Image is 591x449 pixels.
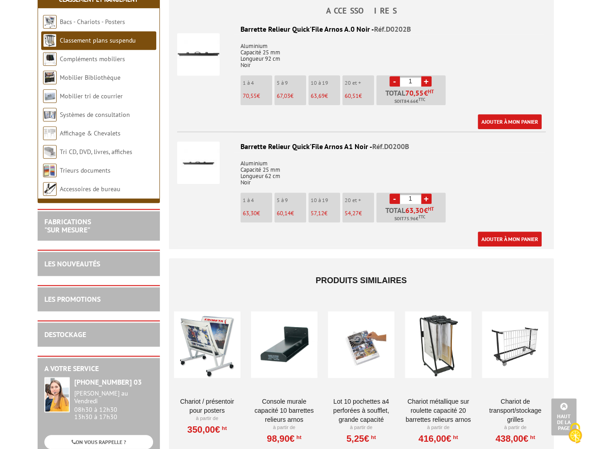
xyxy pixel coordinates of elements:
[60,185,120,193] a: Accessoires de bureau
[311,197,340,203] p: 10 à 19
[251,397,317,424] a: Console murale capacité 10 barrettes relieurs ARNOS
[374,24,411,34] span: Réf.D0202B
[478,232,542,246] a: Ajouter à mon panier
[418,97,425,102] sup: TTC
[60,55,125,63] a: Compléments mobiliers
[60,111,130,119] a: Systèmes de consultation
[251,424,317,431] p: À partir de
[177,154,546,186] p: Aluminium Capacité 25 mm Longueur 62 cm Noir
[311,210,340,217] p: €
[345,197,374,203] p: 20 et +
[328,397,394,424] a: Lot 10 Pochettes A4 perforées à soufflet, grande capacité
[394,215,425,222] span: Soit €
[74,377,142,386] strong: [PHONE_NUMBER] 03
[177,33,220,76] img: Barrette Relieur Quick'File Arnos A.0 Noir
[528,434,535,440] sup: HT
[345,210,374,217] p: €
[43,145,57,159] img: Tri CD, DVD, livres, affiches
[404,98,416,105] span: 84.66
[43,52,57,66] img: Compléments mobiliers
[294,434,301,440] sup: HT
[389,193,400,204] a: -
[44,377,70,412] img: widget-service.jpg
[559,418,591,449] button: Cookies (modales Fenster)
[60,166,111,174] a: Trieurs documents
[43,182,57,196] img: Accessoires de bureau
[316,276,407,285] span: Produits similaires
[177,141,220,184] img: Barrette Relieur Quick'File Arnos A1 Noir
[187,427,226,432] a: 350,00€HT
[43,164,57,177] img: Trieurs documents
[345,209,359,217] span: 54,27
[44,217,91,234] a: FABRICATIONS"Sur Mesure"
[44,330,86,339] a: DESTOCKAGE
[43,126,57,140] img: Affichage & Chevalets
[243,209,257,217] span: 63,30
[394,98,425,105] span: Soit €
[44,365,153,373] h2: A votre service
[482,397,548,424] a: Chariot de transport/stockage Grilles
[346,436,376,441] a: 5,25€HT
[421,76,432,87] a: +
[277,197,306,203] p: 5 à 9
[220,425,227,431] sup: HT
[243,80,272,86] p: 1 à 4
[174,415,240,422] p: À partir de
[60,36,136,44] a: Classement plans suspendu
[405,397,471,424] a: Chariot métallique sur roulette capacité 20 barrettes relieurs ARNOS
[328,424,394,431] p: À partir de
[267,436,301,441] a: 98,90€HT
[177,37,546,68] p: Aluminium Capacité 25 mm Longueur 92 cm Noir
[60,73,120,82] a: Mobilier Bibliothèque
[418,436,458,441] a: 416,00€HT
[43,34,57,47] img: Classement plans suspendu
[428,88,434,95] sup: HT
[60,129,120,137] a: Affichage & Chevalets
[551,398,577,435] a: Haut de la page
[277,210,306,217] p: €
[311,93,340,99] p: €
[379,207,446,222] p: Total
[243,197,272,203] p: 1 à 4
[405,207,424,214] span: 63,30
[43,89,57,103] img: Mobilier tri de courrier
[372,142,409,151] span: Réf.D0200B
[405,89,424,97] span: 70,55
[60,148,132,156] a: Tri CD, DVD, livres, affiches
[421,193,432,204] a: +
[564,422,586,444] img: Cookies (modales Fenster)
[44,435,153,449] a: ON VOUS RAPPELLE ?
[311,209,324,217] span: 57,12
[44,295,101,304] a: LES PROMOTIONS
[277,209,291,217] span: 60,14
[174,397,240,415] a: Chariot / Présentoir pour posters
[345,93,374,99] p: €
[60,18,125,26] a: Bacs - Chariots - Posters
[369,434,376,440] sup: HT
[243,93,272,99] p: €
[277,80,306,86] p: 5 à 9
[389,76,400,87] a: -
[43,71,57,84] img: Mobilier Bibliothèque
[405,89,434,97] span: €
[243,92,257,100] span: 70,55
[405,424,471,431] p: À partir de
[74,390,153,405] div: [PERSON_NAME] au Vendredi
[43,15,57,29] img: Bacs - Chariots - Posters
[495,436,535,441] a: 438,00€HT
[428,206,434,212] sup: HT
[482,424,548,431] p: À partir de
[311,92,325,100] span: 63,69
[60,92,123,100] a: Mobilier tri de courrier
[311,80,340,86] p: 10 à 19
[345,80,374,86] p: 20 et +
[169,6,554,15] h4: ACCESSOIRES
[177,141,546,152] div: Barrette Relieur Quick'File Arnos A1 Noir -
[177,24,546,34] div: Barrette Relieur Quick'File Arnos A.0 Noir -
[451,434,458,440] sup: HT
[277,93,306,99] p: €
[74,390,153,421] div: 08h30 à 12h30 13h30 à 17h30
[379,89,446,105] p: Total
[404,215,416,222] span: 75.96
[43,108,57,121] img: Systèmes de consultation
